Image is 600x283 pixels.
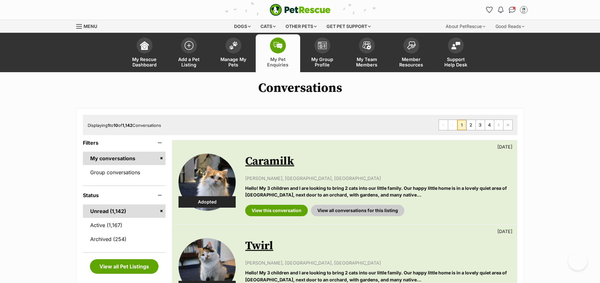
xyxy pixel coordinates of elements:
[229,41,238,50] img: manage-my-pets-icon-02211641906a0b7f246fdf0571729dbe1e7629f14944591b6c1af311fb30b64b.svg
[84,24,97,29] span: Menu
[83,204,166,218] a: Unread (1,142)
[179,154,236,211] img: Caramilk
[485,120,494,130] a: Page 4
[83,140,166,146] header: Filters
[122,123,132,128] strong: 1,142
[389,34,434,72] a: Member Resources
[245,185,510,198] p: Hello! My 3 children and I are looking to bring 2 cats into our little family. Our happy little h...
[219,57,248,67] span: Manage My Pets
[496,5,506,15] button: Notifications
[245,239,273,253] a: Twirl
[113,123,118,128] strong: 10
[434,34,478,72] a: Support Help Desk
[270,4,331,16] a: PetRescue
[300,34,345,72] a: My Group Profile
[167,34,211,72] a: Add a Pet Listing
[484,5,495,15] a: Favourites
[211,34,256,72] a: Manage My Pets
[185,41,193,50] img: add-pet-listing-icon-0afa8454b4691262ce3f59096e99ab1cd57d4a30225e0717b998d2c9b9846f56.svg
[491,20,529,33] div: Good Reads
[311,205,404,216] a: View all conversations for this listing
[484,5,529,15] ul: Account quick links
[270,4,331,16] img: logo-e224e6f780fb5917bec1dbf3a21bbac754714ae5b6737aabdf751b685950b380.svg
[179,196,236,208] div: Adopted
[175,57,203,67] span: Add a Pet Listing
[140,41,149,50] img: dashboard-icon-eb2f2d2d3e046f16d808141f083e7271f6b2e854fb5c12c21221c1fb7104beca.svg
[281,20,321,33] div: Other pets
[345,34,389,72] a: My Team Members
[245,259,510,266] p: [PERSON_NAME], [GEOGRAPHIC_DATA], [GEOGRAPHIC_DATA]
[256,20,280,33] div: Cats
[497,143,512,150] p: [DATE]
[476,120,485,130] a: Page 3
[83,232,166,246] a: Archived (254)
[273,42,282,49] img: pet-enquiries-icon-7e3ad2cf08bfb03b45e93fb7055b45f3efa6380592205ae92323e6603595dc1f.svg
[568,251,587,270] iframe: Help Scout Beacon - Open
[509,7,516,13] img: chat-41dd97257d64d25036548639549fe6c8038ab92f7586957e7f3b1b290dea8141.svg
[439,120,448,130] span: First page
[256,34,300,72] a: My Pet Enquiries
[83,152,166,165] a: My conversations
[353,57,381,67] span: My Team Members
[122,34,167,72] a: My Rescue Dashboard
[245,269,510,283] p: Hello! My 3 children and I are looking to bring 2 cats into our little family. Our happy little h...
[322,20,375,33] div: Get pet support
[441,20,490,33] div: About PetRescue
[264,57,292,67] span: My Pet Enquiries
[88,123,161,128] span: Displaying to of Conversations
[507,5,517,15] a: Conversations
[467,120,475,130] a: Page 2
[457,120,466,130] span: Page 1
[498,7,503,13] img: notifications-46538b983faf8c2785f20acdc204bb7945ddae34d4c08c2a6579f10ce5e182be.svg
[83,192,166,198] header: Status
[397,57,426,67] span: Member Resources
[245,205,308,216] a: View this conversation
[442,57,470,67] span: Support Help Desk
[519,5,529,15] button: My account
[451,42,460,49] img: help-desk-icon-fdf02630f3aa405de69fd3d07c3f3aa587a6932b1a1747fa1d2bba05be0121f9.svg
[497,228,512,235] p: [DATE]
[439,120,513,130] nav: Pagination
[521,7,527,13] img: Belle Vie Animal Rescue profile pic
[83,218,166,232] a: Active (1,167)
[245,154,294,169] a: Caramilk
[494,120,503,130] a: Next page
[76,20,102,31] a: Menu
[362,41,371,50] img: team-members-icon-5396bd8760b3fe7c0b43da4ab00e1e3bb1a5d9ba89233759b79545d2d3fc5d0d.svg
[308,57,337,67] span: My Group Profile
[108,123,110,128] strong: 1
[90,259,158,274] a: View all Pet Listings
[407,41,416,50] img: member-resources-icon-8e73f808a243e03378d46382f2149f9095a855e16c252ad45f914b54edf8863c.svg
[503,120,512,130] a: Last page
[318,42,327,49] img: group-profile-icon-3fa3cf56718a62981997c0bc7e787c4b2cf8bcc04b72c1350f741eb67cf2f40e.svg
[130,57,159,67] span: My Rescue Dashboard
[83,166,166,179] a: Group conversations
[245,175,510,182] p: [PERSON_NAME], [GEOGRAPHIC_DATA], [GEOGRAPHIC_DATA]
[448,120,457,130] span: Previous page
[230,20,255,33] div: Dogs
